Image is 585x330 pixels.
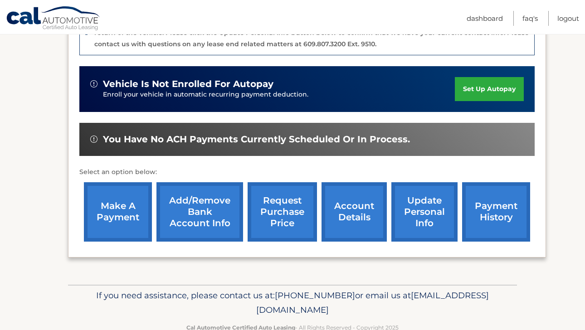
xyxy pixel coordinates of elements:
a: request purchase price [248,182,317,242]
a: Add/Remove bank account info [156,182,243,242]
a: set up autopay [455,77,524,101]
span: [PHONE_NUMBER] [275,290,355,301]
img: alert-white.svg [90,136,97,143]
a: update personal info [391,182,458,242]
img: alert-white.svg [90,80,97,87]
a: payment history [462,182,530,242]
p: If you need assistance, please contact us at: or email us at [74,288,511,317]
span: You have no ACH payments currently scheduled or in process. [103,134,410,145]
p: Enroll your vehicle in automatic recurring payment deduction. [103,90,455,100]
span: vehicle is not enrolled for autopay [103,78,273,90]
a: make a payment [84,182,152,242]
a: FAQ's [522,11,538,26]
a: Logout [557,11,579,26]
a: account details [322,182,387,242]
p: The end of your lease is approaching soon. A member of our lease end team will be in touch soon t... [94,18,529,48]
a: Cal Automotive [6,6,101,32]
a: Dashboard [467,11,503,26]
p: Select an option below: [79,167,535,178]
